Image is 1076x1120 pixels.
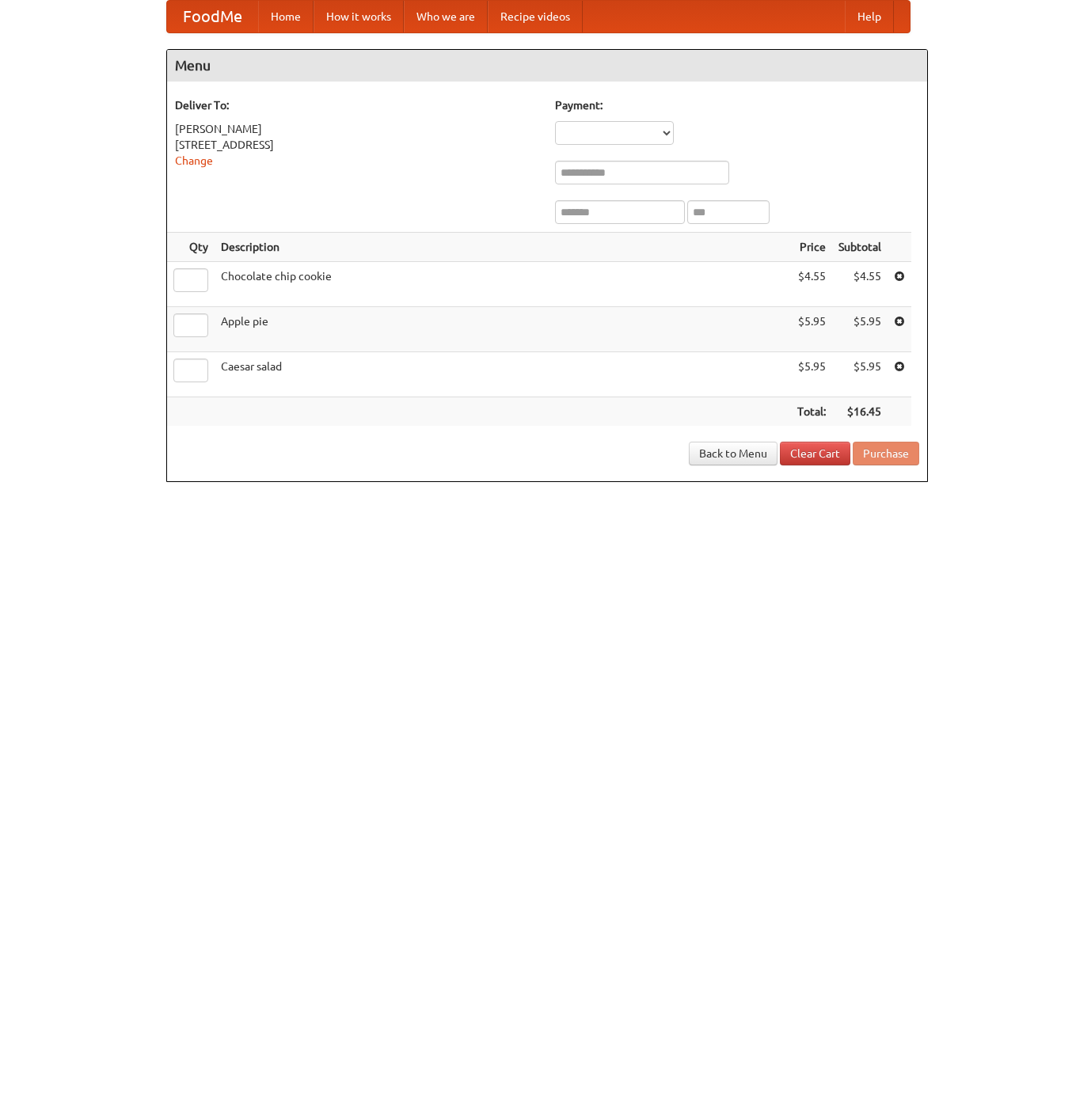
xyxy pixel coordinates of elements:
[167,233,215,262] th: Qty
[175,154,213,167] a: Change
[314,1,404,32] a: How it works
[791,233,832,262] th: Price
[215,262,791,307] td: Chocolate chip cookie
[791,352,832,397] td: $5.95
[845,1,894,32] a: Help
[780,442,850,465] a: Clear Cart
[488,1,583,32] a: Recipe videos
[175,97,539,113] h5: Deliver To:
[832,307,888,352] td: $5.95
[404,1,488,32] a: Who we are
[175,121,539,137] div: [PERSON_NAME]
[832,397,888,427] th: $16.45
[791,262,832,307] td: $4.55
[258,1,314,32] a: Home
[167,50,927,82] h4: Menu
[832,233,888,262] th: Subtotal
[832,262,888,307] td: $4.55
[555,97,919,113] h5: Payment:
[832,352,888,397] td: $5.95
[215,307,791,352] td: Apple pie
[791,397,832,427] th: Total:
[215,233,791,262] th: Description
[791,307,832,352] td: $5.95
[853,442,919,465] button: Purchase
[167,1,258,32] a: FoodMe
[689,442,778,465] a: Back to Menu
[215,352,791,397] td: Caesar salad
[175,137,539,153] div: [STREET_ADDRESS]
